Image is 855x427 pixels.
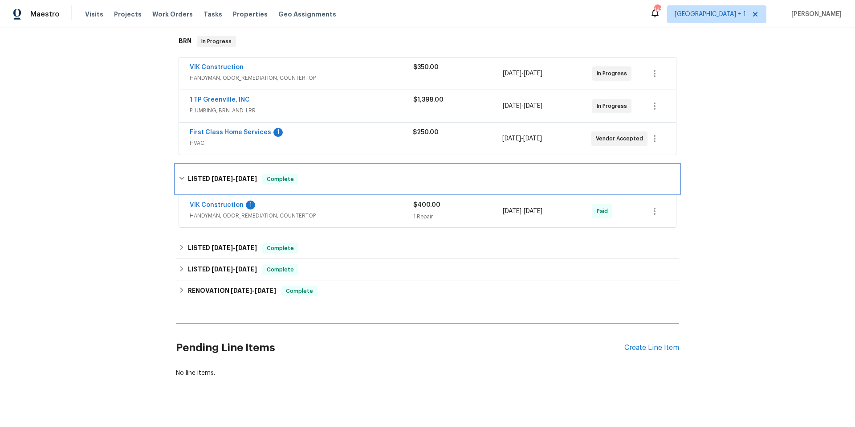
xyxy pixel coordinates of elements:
h6: LISTED [188,243,257,254]
span: Geo Assignments [278,10,336,19]
span: In Progress [198,37,235,46]
div: 142 [654,5,660,14]
div: Create Line Item [624,344,679,352]
span: [DATE] [524,103,542,109]
span: [DATE] [255,287,276,294]
span: [DATE] [524,208,542,214]
span: [GEOGRAPHIC_DATA] + 1 [675,10,746,19]
div: LISTED [DATE]-[DATE]Complete [176,165,679,193]
span: Tasks [204,11,222,17]
span: Complete [282,287,317,296]
span: HVAC [190,139,413,148]
span: [DATE] [502,135,521,142]
a: First Class Home Services [190,129,271,135]
div: No line items. [176,369,679,378]
span: [DATE] [236,245,257,251]
h6: BRN [179,36,191,47]
span: - [212,245,257,251]
span: $1,398.00 [413,97,444,103]
h6: LISTED [188,174,257,185]
span: Complete [263,175,297,184]
div: LISTED [DATE]-[DATE]Complete [176,238,679,259]
span: [DATE] [212,266,233,272]
span: Properties [233,10,268,19]
span: Visits [85,10,103,19]
span: - [503,102,542,111]
span: - [503,207,542,216]
div: LISTED [DATE]-[DATE]Complete [176,259,679,280]
span: Complete [263,265,297,274]
div: RENOVATION [DATE]-[DATE]Complete [176,280,679,302]
span: In Progress [597,102,631,111]
span: Complete [263,244,297,253]
div: 1 [246,201,255,209]
span: [DATE] [524,70,542,77]
div: 1 [273,128,283,137]
span: HANDYMAN, ODOR_REMEDIATION, COUNTERTOP [190,74,413,82]
span: Work Orders [152,10,193,19]
span: - [503,69,542,78]
h6: RENOVATION [188,286,276,296]
a: VIK Construction [190,64,244,70]
span: Maestro [30,10,60,19]
span: [DATE] [212,245,233,251]
span: [DATE] [231,287,252,294]
a: VIK Construction [190,202,244,208]
span: - [212,266,257,272]
span: [DATE] [236,266,257,272]
span: [PERSON_NAME] [788,10,842,19]
span: [DATE] [236,176,257,182]
span: $400.00 [413,202,440,208]
span: HANDYMAN, ODOR_REMEDIATION, COUNTERTOP [190,211,413,220]
span: [DATE] [503,70,521,77]
span: [DATE] [503,103,521,109]
h2: Pending Line Items [176,327,624,369]
div: BRN In Progress [176,27,679,56]
span: In Progress [597,69,631,78]
span: Vendor Accepted [596,134,647,143]
span: Projects [114,10,142,19]
span: Paid [597,207,611,216]
span: - [231,287,276,294]
span: [DATE] [503,208,521,214]
span: PLUMBING, BRN_AND_LRR [190,106,413,115]
span: $350.00 [413,64,439,70]
div: 1 Repair [413,212,503,221]
span: - [502,134,542,143]
span: $250.00 [413,129,439,135]
span: [DATE] [523,135,542,142]
span: - [212,176,257,182]
a: 1 TP Greenville, INC [190,97,250,103]
span: [DATE] [212,176,233,182]
h6: LISTED [188,264,257,275]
